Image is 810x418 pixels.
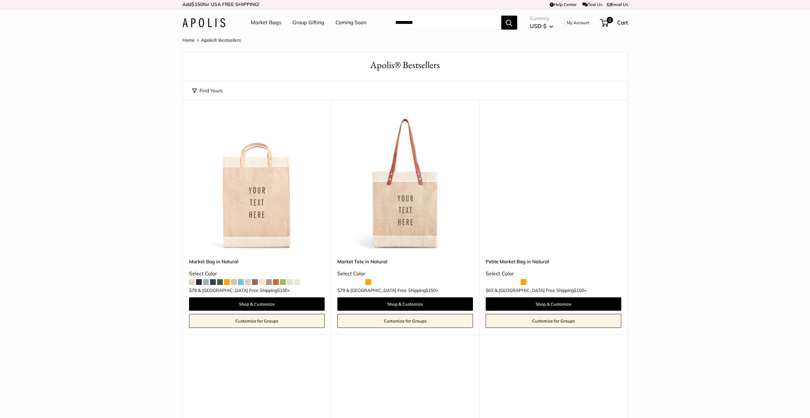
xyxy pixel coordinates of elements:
div: Select Color [189,269,325,279]
button: Search [501,16,517,30]
button: Find Yours [192,86,222,95]
span: $79 [189,287,197,293]
img: Apolis [182,18,225,27]
span: $150 [277,287,287,293]
span: $150 [426,287,436,293]
a: Petite Market Bag in Natural [486,258,621,265]
span: USD $ [530,23,546,29]
a: Shop & Customize [189,297,325,311]
a: Customize for Groups [337,314,473,328]
span: 0 [606,17,613,23]
a: Petite Market Bag in Naturaldescription_Effortless style that elevates every moment [486,116,621,252]
nav: Breadcrumb [182,36,241,44]
div: Select Color [486,269,621,279]
a: Group Gifting [292,18,324,27]
a: Customize for Groups [486,314,621,328]
div: Select Color [337,269,473,279]
a: Shop & Customize [486,297,621,311]
input: Search... [390,16,501,30]
span: $150 [192,1,203,7]
a: Shop & Customize [337,297,473,311]
span: & [GEOGRAPHIC_DATA] Free Shipping + [198,288,290,293]
a: My Account [567,19,589,26]
a: Email Us [607,2,628,7]
a: description_Make it yours with custom printed text.description_The Original Market bag in its 4 n... [337,116,473,252]
a: Help Center [550,2,577,7]
a: Home [182,37,195,43]
span: Cart [617,19,628,26]
img: Market Bag in Natural [189,116,325,252]
a: 0 Cart [601,18,628,28]
a: Text Us [582,2,602,7]
a: Market Bag in NaturalMarket Bag in Natural [189,116,325,252]
a: Coming Soon [335,18,366,27]
button: USD $ [530,21,553,31]
span: & [GEOGRAPHIC_DATA] Free Shipping + [346,288,438,293]
h1: Apolis® Bestsellers [192,58,618,72]
a: Customize for Groups [189,314,325,328]
span: & [GEOGRAPHIC_DATA] Free Shipping + [495,288,587,293]
span: Currency [530,14,553,23]
a: Market Tote in Natural [337,258,473,265]
span: $63 [486,287,493,293]
span: Apolis® Bestsellers [201,37,241,43]
span: $150 [574,287,584,293]
img: description_Make it yours with custom printed text. [337,116,473,252]
a: Market Bag in Natural [189,258,325,265]
span: $79 [337,287,345,293]
a: Market Bags [251,18,281,27]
